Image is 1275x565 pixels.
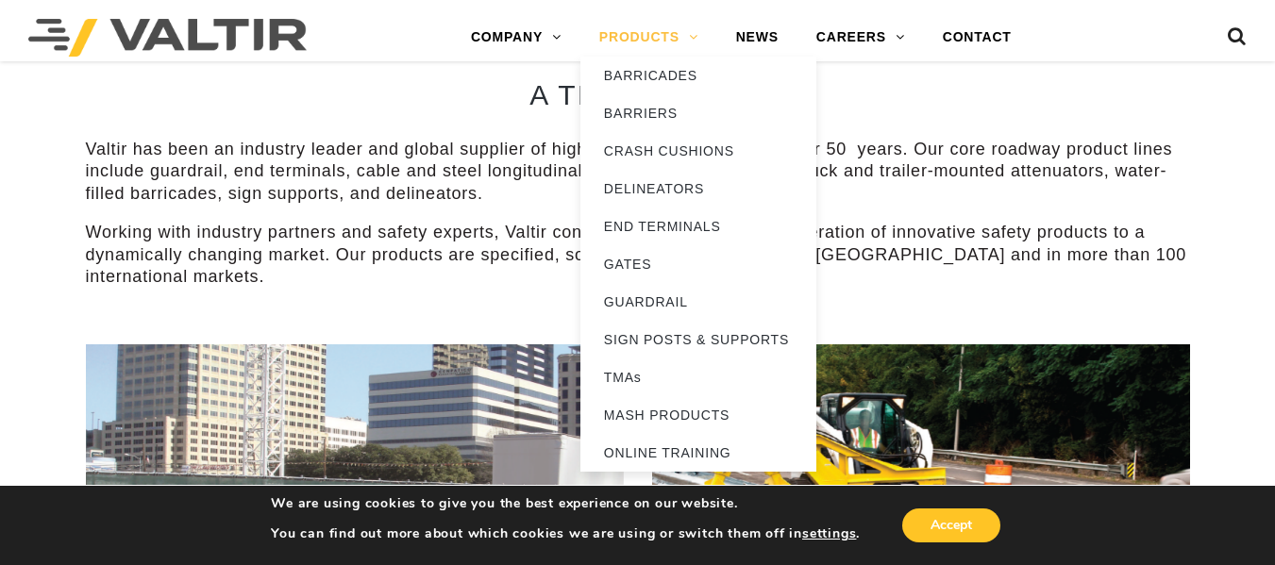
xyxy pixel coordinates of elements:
a: NEWS [717,19,797,57]
button: settings [802,525,856,542]
a: SIGN POSTS & SUPPORTS [580,321,816,358]
a: BARRIERS [580,94,816,132]
a: CRASH CUSHIONS [580,132,816,170]
a: END TERMINALS [580,208,816,245]
a: PRODUCTS [580,19,717,57]
img: Valtir [28,19,307,57]
a: CAREERS [797,19,924,57]
h2: A TIER ABOVE [86,79,1190,110]
p: Working with industry partners and safety experts, Valtir continues to bring the next generation ... [86,222,1190,288]
a: ONLINE TRAINING [580,434,816,472]
p: Valtir has been an industry leader and global supplier of highway safety products for over 50 yea... [86,139,1190,205]
a: TMAs [580,358,816,396]
button: Accept [902,508,1000,542]
a: GATES [580,245,816,283]
p: We are using cookies to give you the best experience on our website. [271,495,860,512]
a: BARRICADES [580,57,816,94]
a: GUARDRAIL [580,283,816,321]
a: DELINEATORS [580,170,816,208]
p: You can find out more about which cookies we are using or switch them off in . [271,525,860,542]
a: CONTACT [924,19,1031,57]
a: MASH PRODUCTS [580,396,816,434]
a: COMPANY [452,19,580,57]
